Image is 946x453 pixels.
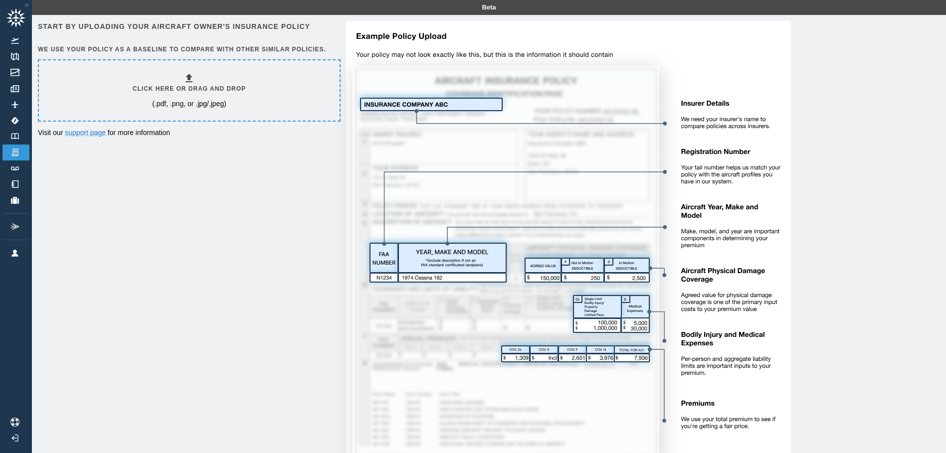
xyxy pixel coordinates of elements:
a: support page [65,129,106,137]
h6: Start by uploading your aircraft owner's insurance policy [38,21,339,32]
h6: We use your policy as a baseline to compare with other similar policies. [38,45,339,54]
p: (.pdf, .png, or .jpg/.jpeg) [152,99,226,109]
p: Visit our for more information [38,128,339,138]
h6: Click here or drag and drop [133,84,246,94]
